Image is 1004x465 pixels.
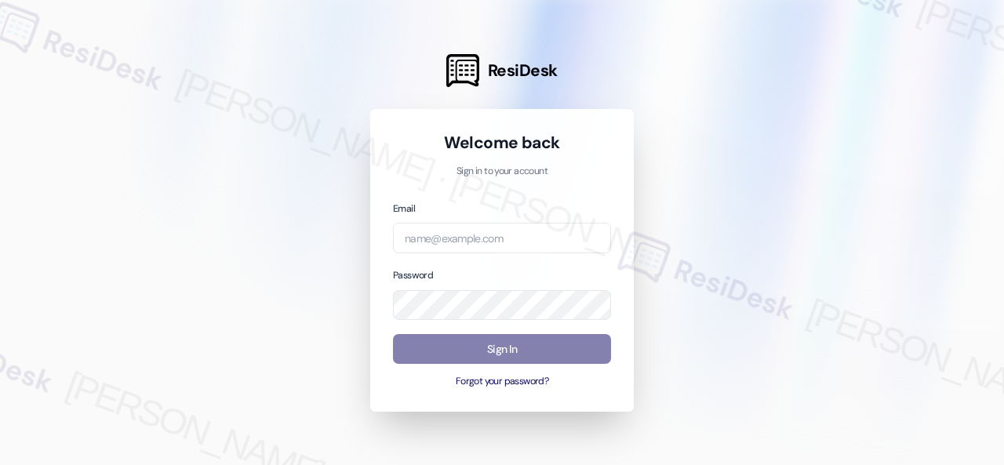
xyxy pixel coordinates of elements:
h1: Welcome back [393,132,611,154]
label: Email [393,202,415,215]
p: Sign in to your account [393,165,611,179]
input: name@example.com [393,223,611,253]
button: Sign In [393,334,611,365]
label: Password [393,269,433,282]
img: ResiDesk Logo [446,54,479,87]
button: Forgot your password? [393,375,611,389]
span: ResiDesk [488,60,558,82]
